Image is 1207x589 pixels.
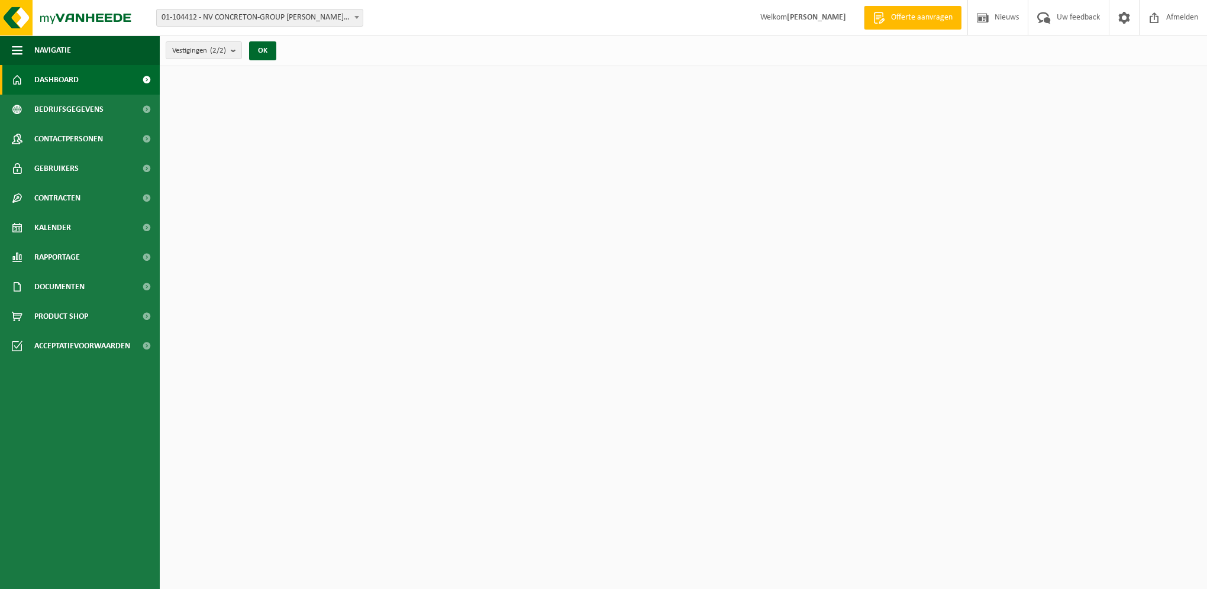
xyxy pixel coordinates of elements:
button: OK [249,41,276,60]
span: Navigatie [34,35,71,65]
span: Bedrijfsgegevens [34,95,104,124]
span: Kalender [34,213,71,242]
span: Gebruikers [34,154,79,183]
span: Acceptatievoorwaarden [34,331,130,361]
span: Contactpersonen [34,124,103,154]
count: (2/2) [210,47,226,54]
span: Vestigingen [172,42,226,60]
span: Dashboard [34,65,79,95]
span: Documenten [34,272,85,302]
button: Vestigingen(2/2) [166,41,242,59]
span: Contracten [34,183,80,213]
a: Offerte aanvragen [864,6,961,30]
span: Product Shop [34,302,88,331]
span: Rapportage [34,242,80,272]
strong: [PERSON_NAME] [787,13,846,22]
span: Offerte aanvragen [888,12,956,24]
span: 01-104412 - NV CONCRETON-GROUP W.NAESSENS - SCHENDELBEKE [157,9,363,26]
span: 01-104412 - NV CONCRETON-GROUP W.NAESSENS - SCHENDELBEKE [156,9,363,27]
